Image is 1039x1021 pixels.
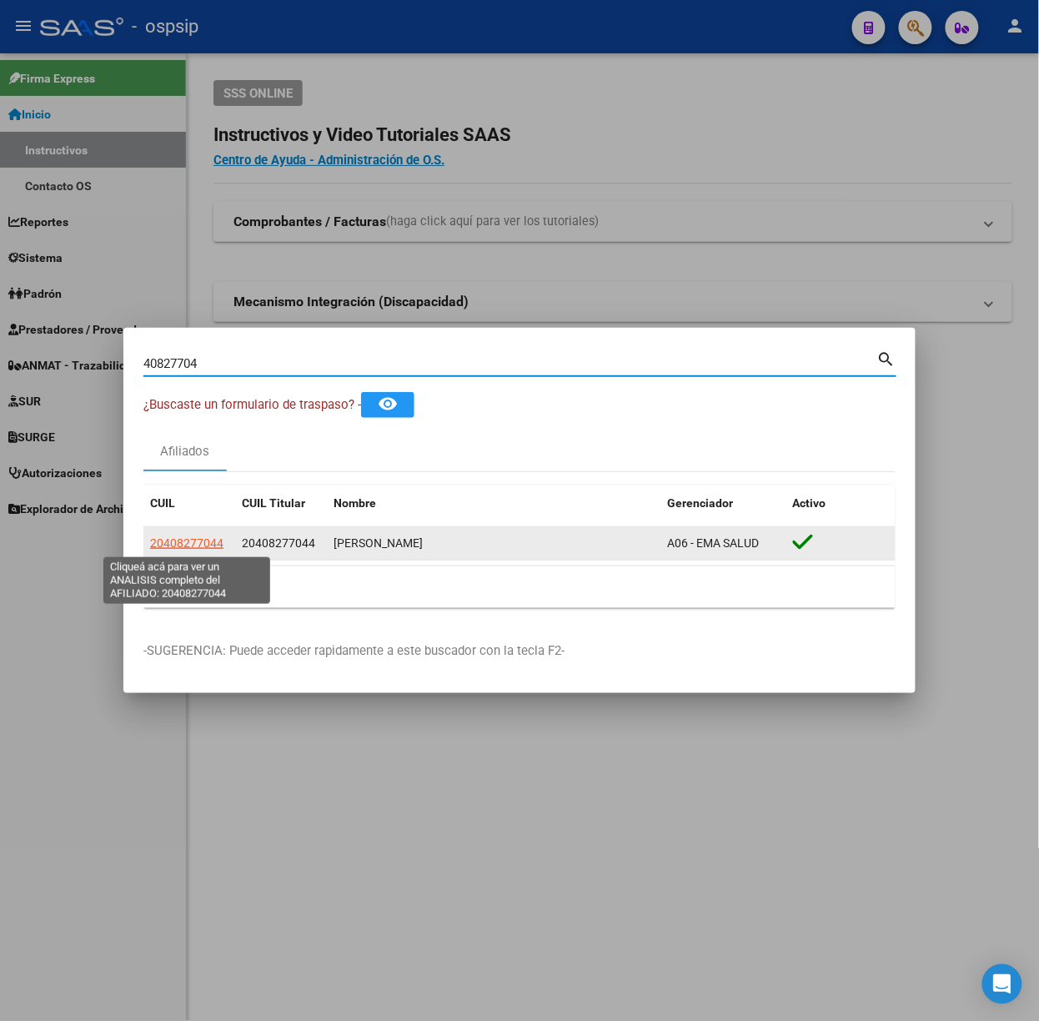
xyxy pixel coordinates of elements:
div: Open Intercom Messenger [982,964,1022,1004]
span: Nombre [334,496,376,510]
datatable-header-cell: Gerenciador [660,485,786,521]
p: -SUGERENCIA: Puede acceder rapidamente a este buscador con la tecla F2- [143,641,896,661]
mat-icon: remove_red_eye [378,394,398,414]
span: Gerenciador [667,496,733,510]
span: Activo [793,496,826,510]
datatable-header-cell: Nombre [327,485,660,521]
div: [PERSON_NAME] [334,534,654,553]
datatable-header-cell: Activo [786,485,896,521]
div: 1 total [143,566,896,608]
span: A06 - EMA SALUD [667,536,759,550]
datatable-header-cell: CUIL Titular [235,485,327,521]
span: ¿Buscaste un formulario de traspaso? - [143,397,361,412]
div: Afiliados [161,442,210,461]
datatable-header-cell: CUIL [143,485,235,521]
span: CUIL [150,496,175,510]
mat-icon: search [877,348,896,368]
span: 20408277044 [242,536,315,550]
span: 20408277044 [150,536,223,550]
span: CUIL Titular [242,496,305,510]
